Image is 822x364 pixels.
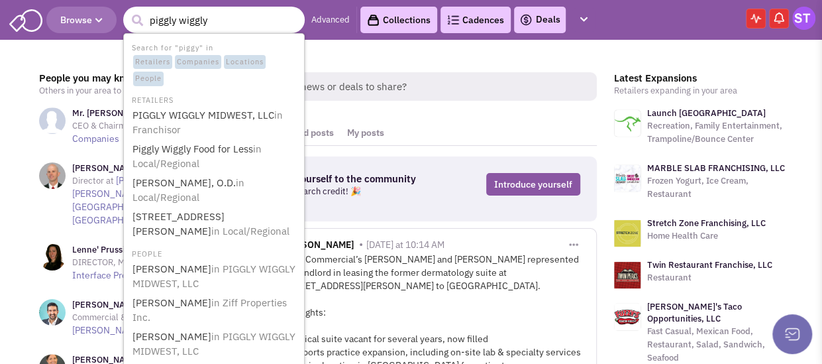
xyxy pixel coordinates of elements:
[614,165,641,192] img: logo
[72,162,214,174] h3: [PERSON_NAME] [PERSON_NAME]
[519,12,560,28] a: Deals
[340,121,391,145] a: My posts
[128,208,302,241] a: [STREET_ADDRESS][PERSON_NAME]in Local/Regional
[614,72,789,84] h3: Latest Expansions
[123,7,305,33] input: Search
[647,107,766,119] a: Launch [GEOGRAPHIC_DATA]
[281,239,354,254] span: [PERSON_NAME]
[72,312,205,323] span: Commercial & Residential Sales at
[125,40,303,88] li: Search for "piggy" in
[39,107,66,134] img: NoImageAvailable1.jpg
[647,271,772,284] p: Restaurant
[72,174,195,226] a: [PERSON_NAME] & [PERSON_NAME] - [GEOGRAPHIC_DATA] [GEOGRAPHIC_DATA]
[128,174,302,207] a: [PERSON_NAME], O.D.in Local/Regional
[128,328,302,361] a: [PERSON_NAME]in PIGGLY WIGGLY MIDWEST, LLC
[211,225,289,237] span: in Local/Regional
[647,162,785,174] a: MARBLE SLAB FRANCHISING, LLC
[261,72,597,101] span: Retail news or deals to share?
[614,262,641,288] img: logo
[367,14,380,27] img: icon-collection-lavender-black.svg
[60,14,103,26] span: Browse
[39,84,214,97] p: Others in your area to connect with
[72,119,178,145] a: Ireland Companies
[72,120,145,131] span: CEO & Chairman at
[247,173,435,185] h3: Introduce yourself to the community
[128,141,302,173] a: Piggly Wiggly Food for Lessin Local/Regional
[128,107,302,139] a: PIGGLY WIGGLY MIDWEST, LLCin Franchisor
[486,173,580,196] a: Introduce yourself
[647,301,742,324] a: [PERSON_NAME]'s Taco Opportunities, LLC
[440,7,511,33] a: Cadences
[72,244,214,256] h3: Lenne' Prussiano
[132,330,295,358] span: in PIGGLY WIGGLY MIDWEST, LLC
[614,110,641,137] img: logo
[128,294,302,327] a: [PERSON_NAME]in Ziff Properties Inc.
[276,121,340,145] a: Saved posts
[366,239,444,251] span: [DATE] at 10:14 AM
[46,7,117,33] button: Browse
[519,12,533,28] img: icon-deals.svg
[128,261,302,293] a: [PERSON_NAME]in PIGGLY WIGGLY MIDWEST, LLC
[614,304,641,330] img: logo
[647,229,766,243] p: Home Health Care
[72,269,157,281] a: Interface Properties
[72,107,214,119] h3: Mr. [PERSON_NAME]
[360,7,437,33] a: Collections
[72,299,214,311] h3: [PERSON_NAME]
[72,324,172,336] a: [PERSON_NAME] Realty
[39,72,214,84] h3: People you may know
[9,7,42,32] img: SmartAdmin
[311,14,350,27] a: Advanced
[133,72,164,86] span: People
[647,217,766,229] a: Stretch Zone Franchising, LLC
[175,55,221,70] span: Companies
[647,259,772,271] a: Twin Restaurant Franchise, LLC
[125,246,303,260] li: PEOPLE
[447,15,459,25] img: Cadences_logo.png
[132,263,295,290] span: in PIGGLY WIGGLY MIDWEST, LLC
[647,119,789,146] p: Recreation, Family Entertainment, Trampoline/Bounce Center
[125,92,303,106] li: RETAILERS
[792,7,815,30] img: Shannon Tyndall
[247,185,435,198] p: Get a free research credit! 🎉
[72,257,206,268] span: DIRECTOR, MARKET RESEARCH at
[647,174,789,201] p: Frozen Yogurt, Ice Cream, Restaurant
[224,55,266,70] span: Locations
[72,175,114,186] span: Director at
[614,220,641,247] img: logo
[614,84,789,97] p: Retailers expanding in your area
[133,55,172,70] span: Retailers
